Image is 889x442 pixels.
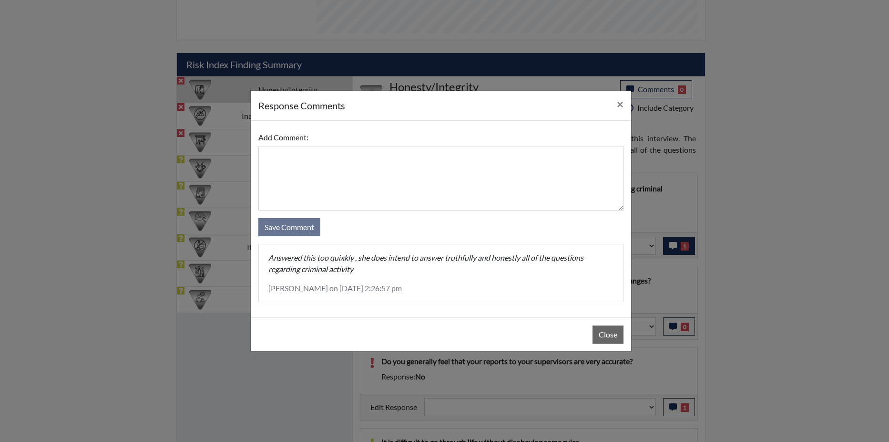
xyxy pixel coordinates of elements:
[258,218,320,236] button: Save Comment
[258,128,308,147] label: Add Comment:
[593,326,623,344] button: Close
[258,98,345,113] h5: response Comments
[268,252,613,275] p: Answered this too quixkly , she does intend to answer truthfully and honestly all of the question...
[268,283,613,294] p: [PERSON_NAME] on [DATE] 2:26:57 pm
[609,91,631,117] button: Close
[617,97,623,111] span: ×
